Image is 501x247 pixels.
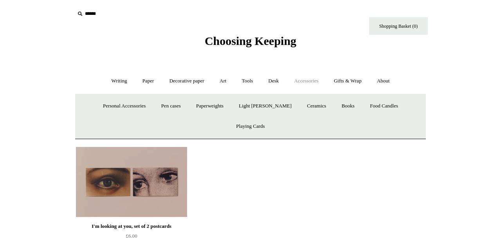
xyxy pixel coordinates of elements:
[363,96,405,116] a: Food Candles
[287,71,326,91] a: Accessories
[335,96,362,116] a: Books
[235,71,260,91] a: Tools
[369,17,428,35] a: Shopping Basket (0)
[205,34,296,47] span: Choosing Keeping
[232,96,299,116] a: Light [PERSON_NAME]
[229,116,272,137] a: Playing Cards
[162,71,211,91] a: Decorative paper
[154,96,188,116] a: Pen cases
[96,96,153,116] a: Personal Accessories
[76,147,187,217] a: I'm looking at you, set of 2 postcards I'm looking at you, set of 2 postcards
[76,147,187,217] img: I'm looking at you, set of 2 postcards
[189,96,231,116] a: Paperweights
[300,96,333,116] a: Ceramics
[126,233,137,239] span: £6.00
[370,71,397,91] a: About
[135,71,161,91] a: Paper
[105,71,134,91] a: Writing
[327,71,369,91] a: Gifts & Wrap
[261,71,286,91] a: Desk
[78,222,185,231] div: I'm looking at you, set of 2 postcards
[205,41,296,46] a: Choosing Keeping
[213,71,233,91] a: Art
